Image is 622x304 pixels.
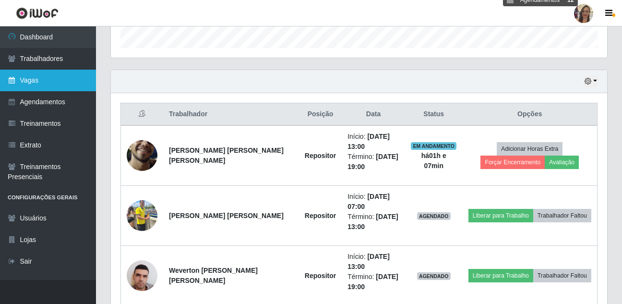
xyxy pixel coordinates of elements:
img: 1755034904390.jpeg [127,122,157,190]
li: Início: [347,192,399,212]
strong: há 01 h e 07 min [421,152,446,170]
button: Trabalhador Faltou [533,269,591,282]
li: Início: [347,132,399,152]
button: Liberar para Trabalho [468,269,533,282]
th: Status [405,103,463,126]
img: 1752584852872.jpeg [127,255,157,296]
th: Opções [463,103,598,126]
button: Adicionar Horas Extra [497,142,562,156]
strong: Repositor [305,152,336,159]
button: Avaliação [545,156,579,169]
span: AGENDADO [417,272,451,280]
strong: [PERSON_NAME] [PERSON_NAME] [PERSON_NAME] [169,146,284,164]
strong: Weverton [PERSON_NAME] [PERSON_NAME] [169,267,258,284]
span: EM ANDAMENTO [411,142,456,150]
span: AGENDADO [417,212,451,220]
strong: Repositor [305,272,336,280]
li: Início: [347,252,399,272]
li: Término: [347,272,399,292]
li: Término: [347,152,399,172]
th: Posição [299,103,342,126]
time: [DATE] 13:00 [347,133,390,150]
strong: Repositor [305,212,336,219]
button: Forçar Encerramento [480,156,545,169]
img: 1748380759498.jpeg [127,195,157,236]
time: [DATE] 13:00 [347,253,390,270]
th: Data [342,103,405,126]
button: Liberar para Trabalho [468,209,533,222]
time: [DATE] 07:00 [347,193,390,210]
strong: [PERSON_NAME] [PERSON_NAME] [169,212,284,219]
li: Término: [347,212,399,232]
th: Trabalhador [163,103,299,126]
img: CoreUI Logo [16,7,59,19]
button: Trabalhador Faltou [533,209,591,222]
